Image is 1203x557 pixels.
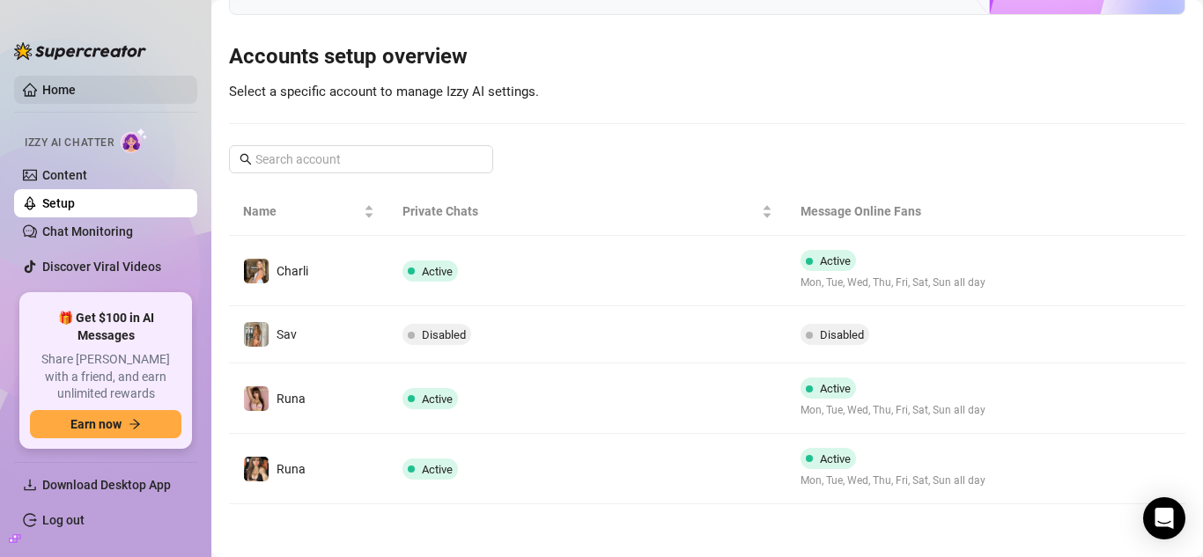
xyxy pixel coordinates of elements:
span: Active [820,254,851,268]
span: search [240,153,252,165]
a: Home [42,83,76,97]
span: Name [243,202,360,221]
span: Izzy AI Chatter [25,135,114,151]
img: logo-BBDzfeDw.svg [14,42,146,60]
img: Charli [244,259,269,283]
a: Setup [42,196,75,210]
span: download [23,478,37,492]
button: Earn nowarrow-right [30,410,181,438]
span: build [9,532,21,545]
h3: Accounts setup overview [229,43,1185,71]
span: Active [422,265,453,278]
th: Name [229,187,388,236]
span: Runa [277,392,306,406]
input: Search account [255,150,469,169]
span: Download Desktop App [42,478,171,492]
span: Active [422,463,453,476]
img: Runa [244,386,269,411]
a: Chat Monitoring [42,224,133,238]
img: AI Chatter [121,128,148,153]
th: Private Chats [388,187,787,236]
a: Log out [42,513,85,527]
span: 🎁 Get $100 in AI Messages [30,310,181,344]
span: Disabled [820,328,864,341]
span: Runa [277,462,306,476]
span: Share [PERSON_NAME] with a friend, and earn unlimited rewards [30,351,181,403]
th: Message Online Fans [786,187,1052,236]
span: Mon, Tue, Wed, Thu, Fri, Sat, Sun all day [801,402,985,419]
span: Active [820,382,851,395]
span: Charli [277,264,308,278]
span: Earn now [70,417,122,431]
a: Discover Viral Videos [42,260,161,274]
span: Sav [277,327,297,341]
span: Disabled [422,328,466,341]
div: Open Intercom Messenger [1143,497,1185,539]
span: Select a specific account to manage Izzy AI settings. [229,84,539,99]
img: Runa [244,457,269,481]
span: Private Chats [402,202,759,221]
span: arrow-right [129,418,141,430]
span: Active [422,392,453,406]
img: Sav [244,322,269,347]
span: Active [820,452,851,465]
span: Mon, Tue, Wed, Thu, Fri, Sat, Sun all day [801,473,985,489]
a: Content [42,168,87,182]
span: Mon, Tue, Wed, Thu, Fri, Sat, Sun all day [801,275,985,291]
